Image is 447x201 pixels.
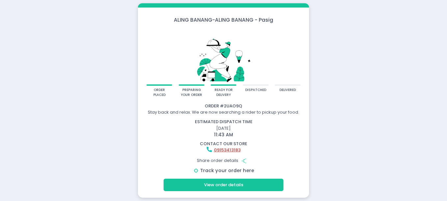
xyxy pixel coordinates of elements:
[200,167,254,174] a: Track your order here
[146,28,301,84] img: talkie
[245,88,266,93] div: dispatched
[164,179,283,191] button: View order details
[214,131,233,138] span: 11:43 AM
[135,119,312,138] div: [DATE]
[279,88,296,93] div: delivered
[139,119,308,125] div: estimated dispatch time
[139,109,308,116] div: Stay back and relax. We are now searching a rider to pickup your food.
[139,141,308,147] div: contact our store
[214,147,241,153] a: 09153413183
[139,154,308,167] div: Share order details
[139,103,308,109] div: Order # 2UAO9Q
[213,88,234,97] div: ready for delivery
[138,16,309,24] div: ALING BANANG - ALING BANANG - Pasig
[181,88,202,97] div: preparing your order
[149,88,170,97] div: order placed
